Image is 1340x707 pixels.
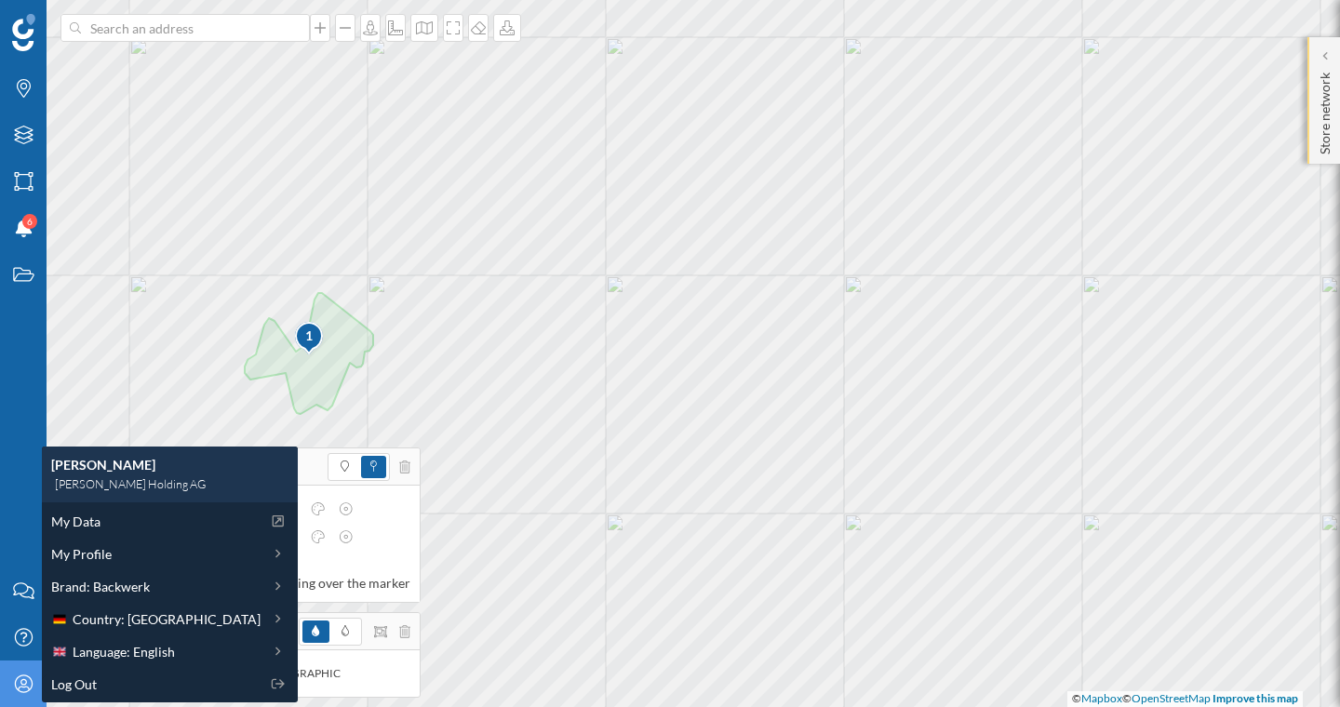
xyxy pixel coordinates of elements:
[1067,691,1303,707] div: © ©
[51,474,288,493] div: [PERSON_NAME] Holding AG
[51,577,150,596] span: Brand: Backwerk
[294,321,326,357] img: pois-map-marker.svg
[1213,691,1298,705] a: Improve this map
[1316,65,1334,154] p: Store network
[294,327,325,345] div: 1
[1132,691,1211,705] a: OpenStreetMap
[51,544,112,564] span: My Profile
[51,512,100,531] span: My Data
[27,212,33,231] span: 6
[294,321,322,354] div: 1
[51,456,288,474] div: [PERSON_NAME]
[1081,691,1122,705] a: Mapbox
[73,609,261,629] span: Country: [GEOGRAPHIC_DATA]
[12,14,35,51] img: Geoblink Logo
[51,674,97,694] span: Log Out
[39,13,106,30] span: Support
[73,642,175,661] span: Language: English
